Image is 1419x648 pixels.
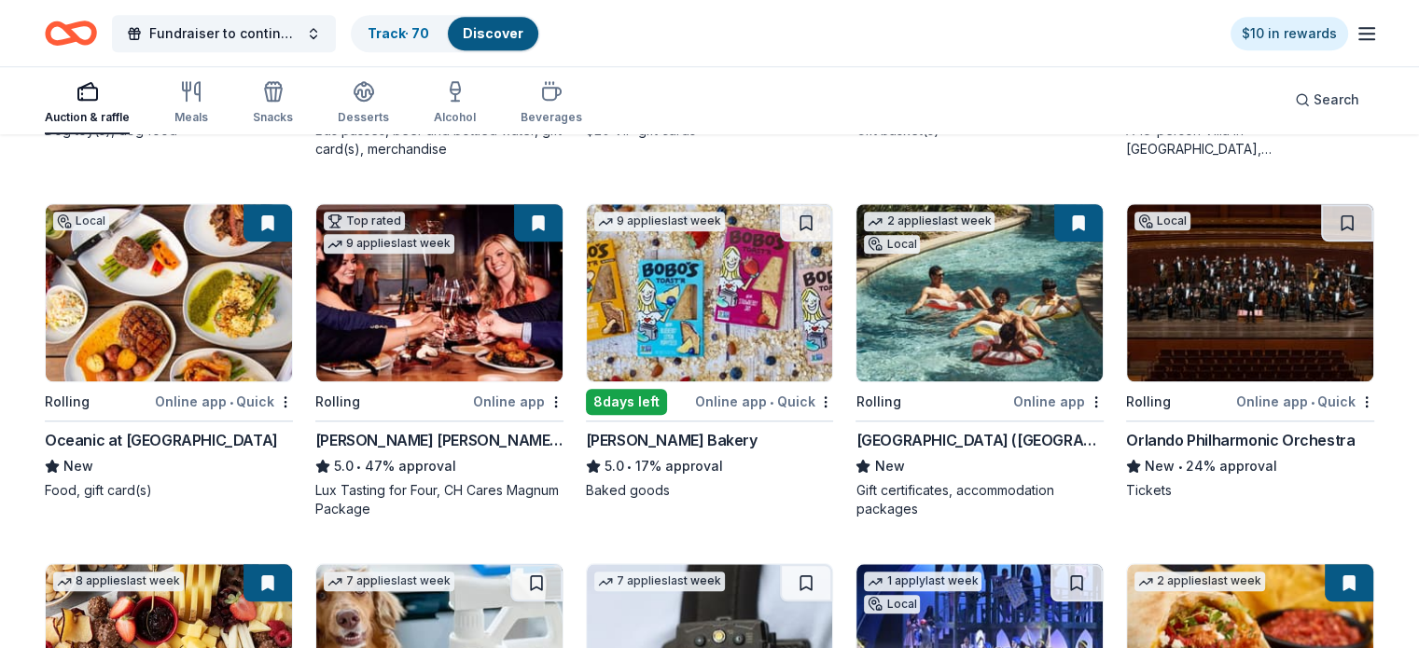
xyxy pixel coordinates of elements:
[324,234,454,254] div: 9 applies last week
[864,595,920,614] div: Local
[45,203,293,500] a: Image for Oceanic at Pompano BeachLocalRollingOnline app•QuickOceanic at [GEOGRAPHIC_DATA]NewFood...
[45,391,90,413] div: Rolling
[45,110,130,125] div: Auction & raffle
[316,204,563,381] img: Image for Cooper's Hawk Winery and Restaurants
[46,204,292,381] img: Image for Oceanic at Pompano Beach
[434,110,476,125] div: Alcohol
[856,391,900,413] div: Rolling
[1231,17,1348,50] a: $10 in rewards
[605,455,624,477] span: 5.0
[315,455,563,477] div: 47% approval
[324,572,454,591] div: 7 applies last week
[856,203,1104,518] a: Image for Four Seasons Resort (Orlando)2 applieslast weekLocalRollingOnline app[GEOGRAPHIC_DATA] ...
[434,73,476,134] button: Alcohol
[53,212,109,230] div: Local
[1126,429,1355,451] div: Orlando Philharmonic Orchestra
[586,203,834,500] a: Image for Bobo's Bakery9 applieslast week8days leftOnline app•Quick[PERSON_NAME] Bakery5.0•17% ap...
[594,572,725,591] div: 7 applies last week
[1126,391,1171,413] div: Rolling
[45,11,97,55] a: Home
[315,203,563,518] a: Image for Cooper's Hawk Winery and RestaurantsTop rated9 applieslast weekRollingOnline app[PERSON...
[338,73,389,134] button: Desserts
[351,15,540,52] button: Track· 70Discover
[45,429,278,451] div: Oceanic at [GEOGRAPHIC_DATA]
[356,459,361,474] span: •
[368,25,429,41] a: Track· 70
[856,204,1103,381] img: Image for Four Seasons Resort (Orlando)
[521,73,582,134] button: Beverages
[587,204,833,381] img: Image for Bobo's Bakery
[63,455,93,477] span: New
[1178,459,1183,474] span: •
[338,110,389,125] div: Desserts
[315,121,563,159] div: Bus passes, beer and bottled water, gift card(s), merchandise
[864,235,920,254] div: Local
[1134,572,1265,591] div: 2 applies last week
[594,212,725,231] div: 9 applies last week
[627,459,632,474] span: •
[155,390,293,413] div: Online app Quick
[174,73,208,134] button: Meals
[112,15,336,52] button: Fundraiser to continue KIDpreneur Marketplaces
[1280,81,1374,118] button: Search
[864,572,981,591] div: 1 apply last week
[1126,121,1374,159] div: A 16-person Villa in [GEOGRAPHIC_DATA], [GEOGRAPHIC_DATA], [GEOGRAPHIC_DATA] for 7days/6nights (R...
[864,212,995,231] div: 2 applies last week
[521,110,582,125] div: Beverages
[1314,89,1359,111] span: Search
[1145,455,1175,477] span: New
[1311,394,1315,409] span: •
[586,389,667,415] div: 8 days left
[473,390,563,413] div: Online app
[874,455,904,477] span: New
[586,429,758,451] div: [PERSON_NAME] Bakery
[1126,203,1374,500] a: Image for Orlando Philharmonic OrchestraLocalRollingOnline app•QuickOrlando Philharmonic Orchestr...
[253,73,293,134] button: Snacks
[1126,481,1374,500] div: Tickets
[1236,390,1374,413] div: Online app Quick
[230,394,233,409] span: •
[586,481,834,500] div: Baked goods
[586,455,834,477] div: 17% approval
[1013,390,1104,413] div: Online app
[315,429,563,451] div: [PERSON_NAME] [PERSON_NAME] Winery and Restaurants
[856,481,1104,518] div: Gift certificates, accommodation packages
[315,481,563,518] div: Lux Tasting for Four, CH Cares Magnum Package
[174,110,208,125] div: Meals
[856,429,1104,451] div: [GEOGRAPHIC_DATA] ([GEOGRAPHIC_DATA])
[53,572,184,591] div: 8 applies last week
[463,25,523,41] a: Discover
[1126,455,1374,477] div: 24% approval
[770,394,773,409] span: •
[695,390,833,413] div: Online app Quick
[1127,204,1373,381] img: Image for Orlando Philharmonic Orchestra
[1134,212,1190,230] div: Local
[45,481,293,500] div: Food, gift card(s)
[324,212,405,230] div: Top rated
[45,73,130,134] button: Auction & raffle
[315,391,360,413] div: Rolling
[149,22,299,45] span: Fundraiser to continue KIDpreneur Marketplaces
[253,110,293,125] div: Snacks
[334,455,354,477] span: 5.0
